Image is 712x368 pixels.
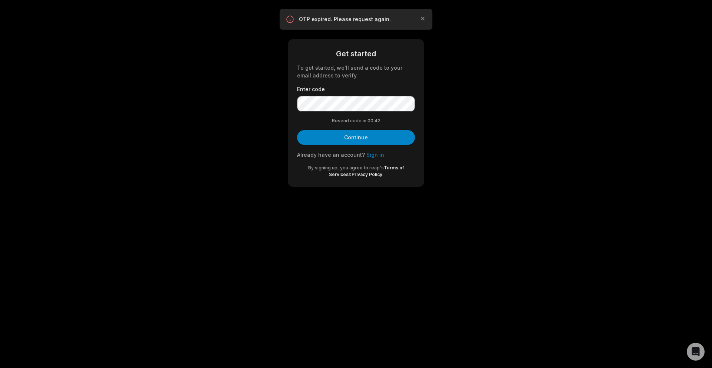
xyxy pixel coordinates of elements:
[297,85,415,93] label: Enter code
[299,16,413,23] p: OTP expired. Please request again.
[352,172,382,177] a: Privacy Policy
[297,64,415,79] div: To get started, we'll send a code to your email address to verify.
[349,172,352,177] span: &
[375,117,380,124] span: 42
[366,152,384,158] a: Sign in
[297,130,415,145] button: Continue
[297,117,415,124] div: Resend code in 00:
[308,165,384,170] span: By signing up, you agree to reap's
[297,48,415,59] div: Get started
[382,172,383,177] span: .
[687,343,705,361] div: Open Intercom Messenger
[329,165,404,177] a: Terms of Services
[297,152,365,158] span: Already have an account?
